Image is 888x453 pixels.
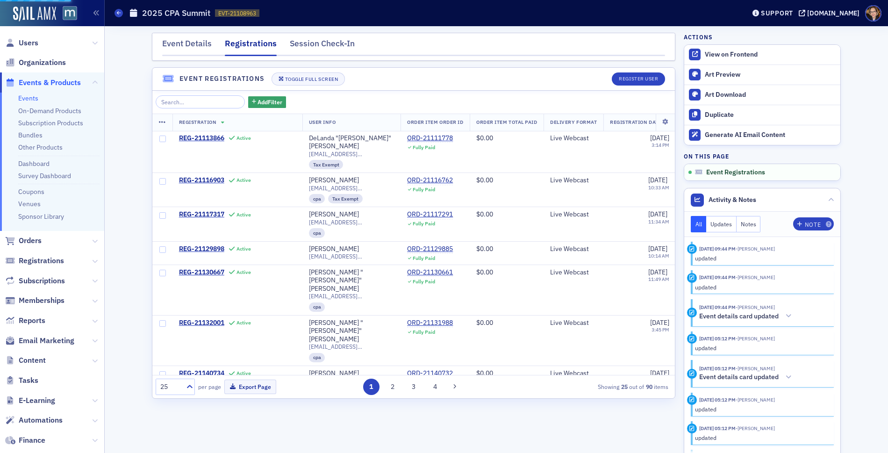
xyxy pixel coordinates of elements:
span: Users [19,38,38,48]
span: REG-21140734 [179,369,224,378]
span: Profile [865,5,881,22]
a: Sponsor Library [18,212,64,221]
time: 9/9/2025 05:12 PM [699,425,736,431]
a: [PERSON_NAME] "[PERSON_NAME]" [PERSON_NAME] [309,319,394,344]
div: Live Webcast [550,245,597,253]
span: REG-21130667 [179,268,224,277]
a: Organizations [5,58,66,68]
a: Orders [5,236,42,246]
div: ORD-21140732 [407,369,453,378]
span: $0.00 [476,210,493,218]
div: Tax Exempt [328,194,363,203]
h5: Event details card updated [699,373,779,381]
div: Active [236,269,251,275]
div: Update [687,424,697,433]
div: Active [236,320,251,326]
h4: Actions [684,33,713,41]
button: All [691,216,707,232]
div: cpa [309,194,325,203]
button: 4 [427,379,443,395]
span: Michelle Brown [736,245,775,252]
div: ORD-21117291 [407,210,453,219]
a: Coupons [18,187,44,196]
span: Michelle Brown [736,335,775,342]
div: [PERSON_NAME] [309,210,359,219]
div: Live Webcast [550,268,597,277]
span: $0.00 [476,134,493,142]
a: Finance [5,435,45,446]
a: View on Frontend [684,45,840,65]
a: Users [5,38,38,48]
div: Active [236,246,251,252]
div: Fully Paid [413,187,435,193]
a: SailAMX [13,7,56,22]
a: Subscriptions [5,276,65,286]
span: [DATE] [648,210,667,218]
a: [PERSON_NAME] [309,369,359,378]
span: Registrations [19,256,64,266]
input: Search… [156,95,245,108]
div: Registrations [225,37,277,56]
span: Organizations [19,58,66,68]
span: [DATE] [650,318,669,327]
span: Events & Products [19,78,81,88]
button: 2 [384,379,401,395]
span: REG-21113866 [179,134,224,143]
div: Update [687,395,697,405]
span: Order Item Order ID [407,119,463,125]
span: [DATE] [650,134,669,142]
a: [PERSON_NAME] [309,176,359,185]
span: [EMAIL_ADDRESS][DOMAIN_NAME] [309,343,394,350]
span: User Info [309,119,336,125]
div: Update [687,244,697,254]
a: REG-21113866Active [179,134,296,143]
span: Reports [19,316,45,326]
button: [DOMAIN_NAME] [799,10,863,16]
a: On-Demand Products [18,107,81,115]
a: Events [18,94,38,102]
a: Registrations [5,256,64,266]
a: Automations [5,415,63,425]
span: $0.00 [476,268,493,276]
a: ORD-21130661 [407,268,453,277]
span: [EMAIL_ADDRESS][DOMAIN_NAME] [309,151,394,158]
div: Live Webcast [550,176,597,185]
div: Update [687,273,697,283]
a: Reports [5,316,45,326]
a: Memberships [5,295,64,306]
div: updated [695,344,827,352]
div: ORD-21131988 [407,319,453,327]
span: [DATE] [648,268,667,276]
div: Live Webcast [550,134,597,143]
div: [PERSON_NAME] "[PERSON_NAME]" [PERSON_NAME] [309,268,394,293]
a: [PERSON_NAME] [309,245,359,253]
a: Art Preview [684,65,840,85]
div: Art Download [705,91,836,99]
a: ORD-21111778 [407,134,453,143]
button: 1 [363,379,380,395]
time: 11:49 AM [648,276,669,282]
a: ORD-21129885 [407,245,453,253]
time: 11:34 AM [648,218,669,225]
div: Activity [687,369,697,379]
div: DeLanda "[PERSON_NAME]" [PERSON_NAME] [309,134,394,151]
span: Michelle Brown [736,365,775,372]
time: 9/17/2025 09:44 PM [699,274,736,280]
button: Toggle Full Screen [272,72,345,86]
span: Tasks [19,375,38,386]
div: Art Preview [705,71,836,79]
span: Automations [19,415,63,425]
div: Showing out of items [504,382,669,391]
span: Registration [179,119,216,125]
div: Tax Exempt [309,160,344,169]
a: View Homepage [56,6,77,22]
span: [DATE] [650,369,669,377]
div: Live Webcast [550,319,597,327]
a: Subscription Products [18,119,83,127]
div: Fully Paid [413,221,435,227]
div: updated [695,283,827,291]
